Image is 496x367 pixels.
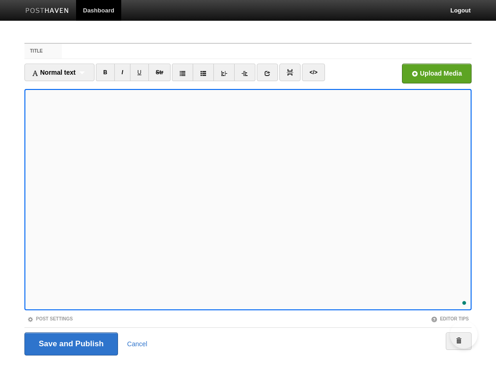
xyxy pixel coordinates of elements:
a: I [114,64,130,81]
img: Posthaven-bar [25,8,69,15]
input: Save and Publish [24,332,118,355]
label: Title [24,44,62,59]
a: </> [302,64,325,81]
a: U [130,64,149,81]
a: Editor Tips [431,316,469,321]
img: pagebreak-icon.png [287,69,293,76]
iframe: Help Scout Beacon - Open [450,321,478,349]
a: Post Settings [27,316,73,321]
del: Str [156,69,164,76]
a: Str [148,64,171,81]
a: B [96,64,115,81]
a: Cancel [127,340,148,348]
span: Normal text [32,69,76,76]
